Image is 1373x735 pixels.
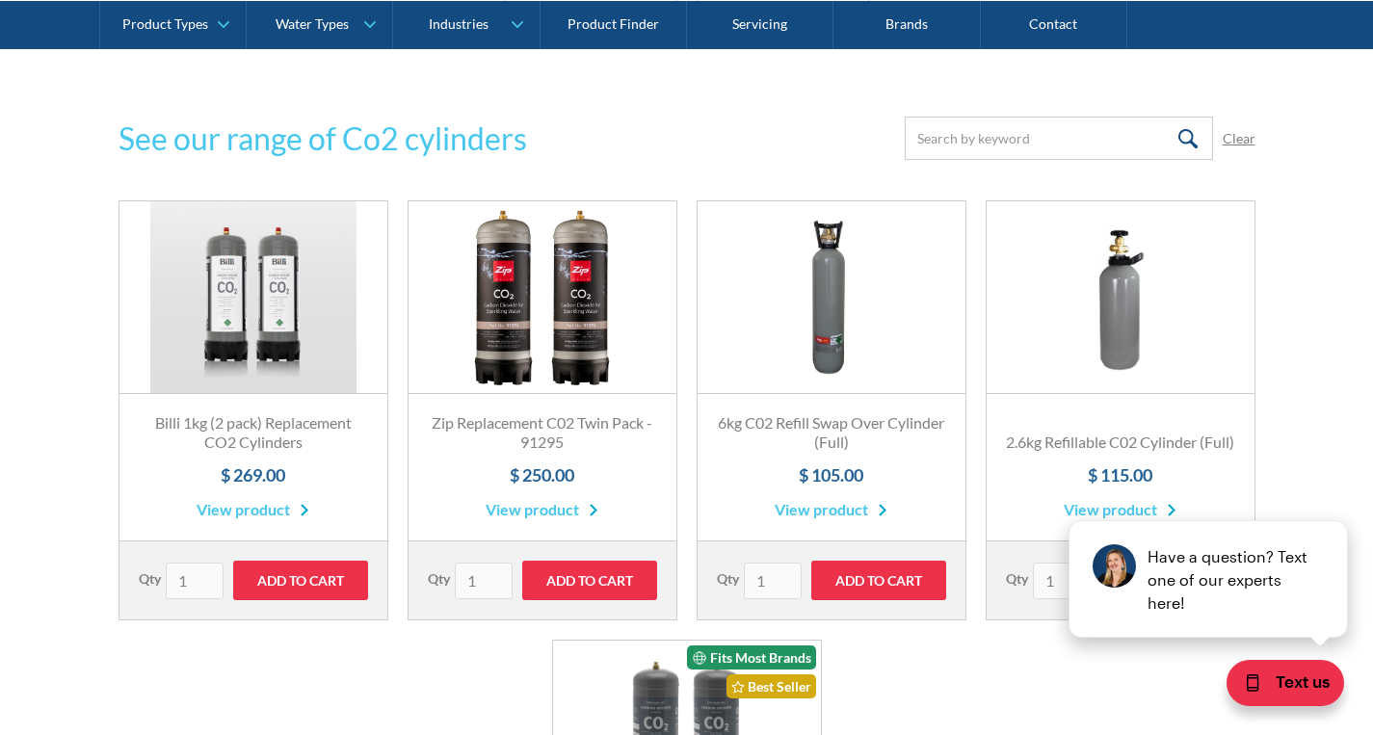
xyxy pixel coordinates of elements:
div: Industries [429,15,488,32]
h4: $ 115.00 [1006,462,1235,488]
iframe: podium webchat widget bubble [1180,639,1373,735]
input: Search by keyword [905,117,1213,160]
a: View product [775,498,887,521]
div: Product Types [122,15,208,32]
h4: $ 250.00 [428,462,657,488]
h3: 2.6kg Refillable C02 Cylinder (Full) [1006,433,1235,453]
input: Add to Cart [522,561,657,600]
iframe: podium webchat widget prompt [1045,432,1373,663]
label: Qty [1006,568,1028,589]
a: Clear [1223,128,1255,148]
label: Qty [139,568,161,589]
h4: $ 105.00 [717,462,946,488]
input: Add to Cart [811,561,946,600]
h3: Billi 1kg (2 pack) Replacement CO2 Cylinders [139,413,368,454]
form: Email Form [905,117,1255,160]
div: Water Types [276,15,349,32]
h3: See our range of Co2 cylinders [119,116,527,162]
label: Qty [428,568,450,589]
input: Add to Cart [233,561,368,600]
h4: $ 269.00 [139,462,368,488]
div: Fits Most Brands [687,645,816,669]
h3: 6kg C02 Refill Swap Over Cylinder (Full) [717,413,946,454]
h3: Zip Replacement C02 Twin Pack - 91295 [428,413,657,454]
div: Best Seller [726,674,816,698]
a: View product [197,498,309,521]
a: View product [486,498,598,521]
label: Qty [717,568,739,589]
